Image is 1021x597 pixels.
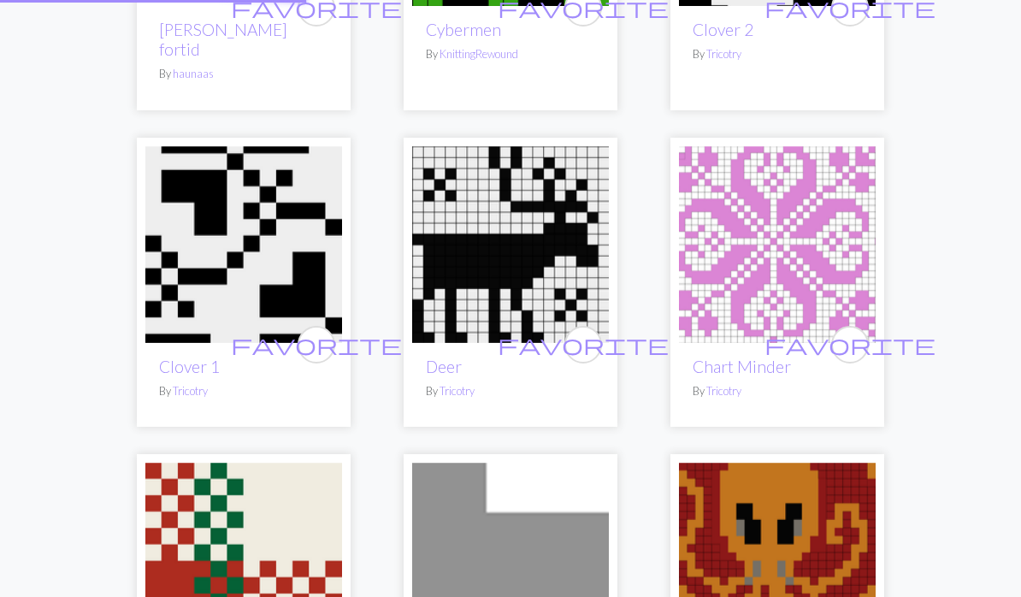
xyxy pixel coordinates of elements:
span: favorite [231,331,402,358]
a: haunaas [173,67,214,80]
i: favourite [231,328,402,362]
a: [PERSON_NAME] fortid [159,20,287,59]
p: By [426,46,595,62]
a: Deer [426,357,462,376]
a: Clover 2 [693,20,753,39]
p: By [159,383,328,399]
a: Tricotry [706,47,741,61]
a: Tricotry [440,384,475,398]
button: favourite [298,326,335,364]
a: Cybermen [426,20,501,39]
a: Tricotry [173,384,208,398]
p: By [693,46,862,62]
a: Fuck Cancer (Morse Code) [412,551,609,567]
i: favourite [764,328,935,362]
a: Paper Octopi version 1.2 [679,551,876,567]
i: favourite [498,328,669,362]
button: favourite [831,326,869,364]
a: KnittingRewound [440,47,518,61]
a: Clover 1 [159,357,220,376]
button: favourite [564,326,602,364]
img: Clover 1 [145,146,342,343]
img: Vintage flower [679,146,876,343]
a: Vintage flower [679,234,876,251]
a: Tricotry [706,384,741,398]
a: Check [145,551,342,567]
a: Clover 1 [145,234,342,251]
p: By [159,66,328,82]
p: By [426,383,595,399]
p: By [693,383,862,399]
img: Deer [412,146,609,343]
span: favorite [498,331,669,358]
span: favorite [764,331,935,358]
a: Chart Minder [693,357,791,376]
a: Deer [412,234,609,251]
